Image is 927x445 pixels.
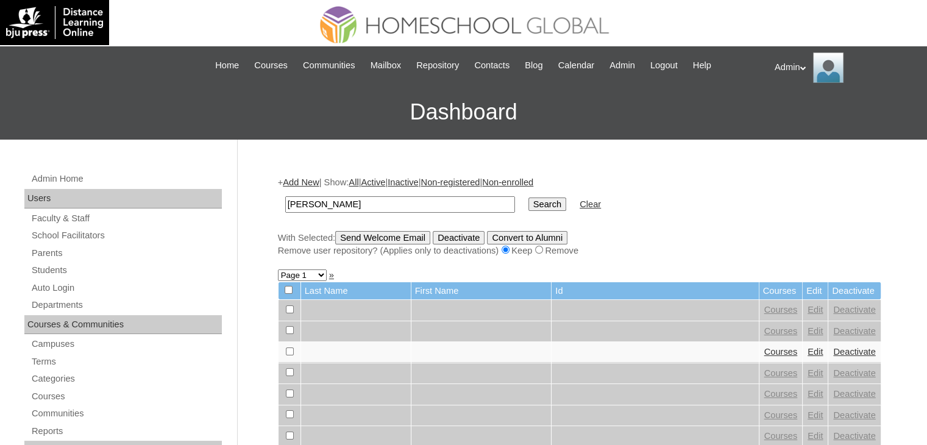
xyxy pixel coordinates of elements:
[764,431,798,441] a: Courses
[30,406,222,421] a: Communities
[215,59,239,73] span: Home
[297,59,361,73] a: Communities
[30,297,222,313] a: Departments
[833,389,875,399] a: Deactivate
[808,368,823,378] a: Edit
[764,389,798,399] a: Courses
[519,59,549,73] a: Blog
[808,347,823,357] a: Edit
[552,59,600,73] a: Calendar
[209,59,245,73] a: Home
[808,305,823,315] a: Edit
[248,59,294,73] a: Courses
[30,389,222,404] a: Courses
[30,171,222,187] a: Admin Home
[552,282,758,300] td: Id
[30,228,222,243] a: School Facilitators
[833,431,875,441] a: Deactivate
[528,198,566,211] input: Search
[410,59,465,73] a: Repository
[388,177,419,187] a: Inactive
[764,305,798,315] a: Courses
[808,326,823,336] a: Edit
[764,326,798,336] a: Courses
[433,231,485,244] input: Deactivate
[808,410,823,420] a: Edit
[6,85,921,140] h3: Dashboard
[828,282,880,300] td: Deactivate
[808,431,823,441] a: Edit
[808,389,823,399] a: Edit
[24,189,222,208] div: Users
[278,176,881,257] div: + | Show: | | | |
[6,6,103,39] img: logo-white.png
[30,280,222,296] a: Auto Login
[693,59,711,73] span: Help
[558,59,594,73] span: Calendar
[775,52,915,83] div: Admin
[371,59,402,73] span: Mailbox
[609,59,635,73] span: Admin
[764,368,798,378] a: Courses
[833,326,875,336] a: Deactivate
[764,347,798,357] a: Courses
[30,336,222,352] a: Campuses
[301,282,411,300] td: Last Name
[468,59,516,73] a: Contacts
[329,270,334,280] a: »
[30,246,222,261] a: Parents
[759,282,803,300] td: Courses
[349,177,358,187] a: All
[416,59,459,73] span: Repository
[813,52,844,83] img: Admin Homeschool Global
[833,410,875,420] a: Deactivate
[764,410,798,420] a: Courses
[361,177,385,187] a: Active
[254,59,288,73] span: Courses
[30,263,222,278] a: Students
[335,231,430,244] input: Send Welcome Email
[30,424,222,439] a: Reports
[30,211,222,226] a: Faculty & Staff
[278,231,881,257] div: With Selected:
[30,371,222,386] a: Categories
[603,59,641,73] a: Admin
[421,177,480,187] a: Non-registered
[644,59,684,73] a: Logout
[411,282,552,300] td: First Name
[833,305,875,315] a: Deactivate
[24,315,222,335] div: Courses & Communities
[482,177,533,187] a: Non-enrolled
[278,244,881,257] div: Remove user repository? (Applies only to deactivations) Keep Remove
[283,177,319,187] a: Add New
[580,199,601,209] a: Clear
[364,59,408,73] a: Mailbox
[303,59,355,73] span: Communities
[474,59,510,73] span: Contacts
[487,231,567,244] input: Convert to Alumni
[525,59,542,73] span: Blog
[833,347,875,357] a: Deactivate
[650,59,678,73] span: Logout
[803,282,828,300] td: Edit
[687,59,717,73] a: Help
[833,368,875,378] a: Deactivate
[285,196,515,213] input: Search
[30,354,222,369] a: Terms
